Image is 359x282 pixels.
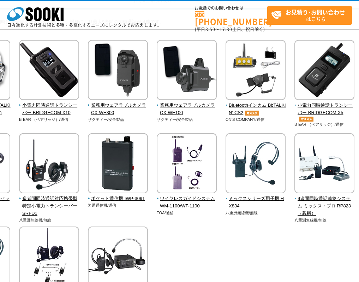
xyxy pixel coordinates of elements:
[88,188,148,202] a: ポケット通信機 IWP-3091
[298,117,315,122] img: オススメ
[294,188,355,217] a: 9者間同時通話連絡システム ミックス・プロ RP823（親機）
[294,102,355,122] span: 小電力同時通話トランシーバー BRIDGECOM X5
[7,23,162,27] p: 日々進化する計測技術と多種・多様化するニーズにレンタルでお応えします。
[157,188,217,210] a: ワイヤレスガイドシステム WM-1100/WT-1100
[157,102,217,117] span: 業務用ウェアラブルカメラ CX-WE100
[88,40,148,102] img: 業務用ウェアラブルカメラ CX-WE300
[226,117,286,123] p: ON’S COMPANY/通信
[88,133,148,195] img: ポケット通信機 IWP-3091
[195,11,267,25] a: [PHONE_NUMBER]
[19,195,79,217] span: 多者間同時通話対応携帯型 特定小電力トランシーバー SRFD1
[88,117,148,123] p: ザクティー/安全製品
[88,95,148,116] a: 業務用ウェアラブルカメラ CX-WE300
[88,202,148,208] p: 岩通通信機/通信
[19,40,79,102] img: 小電力同時通話トランシーバー BRIDGECOM X10
[195,26,265,33] span: (平日 ～ 土日、祝日除く)
[294,195,355,217] span: 9者間同時通話連絡システム ミックス・プロ RP823（親機）
[157,40,217,102] img: 業務用ウェアラブルカメラ CX-WE100
[243,111,261,116] img: オススメ
[88,195,148,202] span: ポケット通信機 IWP-3091
[19,217,79,223] p: 八重洲無線機/無線
[19,117,79,123] p: B-EAR （ベアリッジ）/通信
[286,8,345,16] strong: お見積り･お問い合わせ
[294,133,354,195] img: 9者間同時通話連絡システム ミックス・プロ RP823（親機）
[157,195,217,210] span: ワイヤレスガイドシステム WM-1100/WT-1100
[294,95,355,121] a: 小電力同時通話トランシーバー BRIDGECOM X5オススメ
[205,26,215,33] span: 8:50
[157,210,217,216] p: TOA/通信
[88,102,148,117] span: 業務用ウェアラブルカメラ CX-WE300
[19,95,79,116] a: 小電力同時通話トランシーバー BRIDGECOM X10
[19,133,79,195] img: 多者間同時通話対応携帯型 特定小電力トランシーバー SRFD1
[19,188,79,217] a: 多者間同時通話対応携帯型 特定小電力トランシーバー SRFD1
[226,133,286,195] img: ミックスシリーズ用子機 HX834
[294,217,355,223] p: 八重洲無線機/無線
[157,133,217,195] img: ワイヤレスガイドシステム WM-1100/WT-1100
[226,40,286,102] img: Bluetoothインカム BbTALKIN‘ CS2
[226,95,286,116] a: Bluetoothインカム BbTALKIN‘ CS2オススメ
[294,122,355,128] p: B-EAR （ベアリッジ）/通信
[271,6,352,24] span: はこちら
[294,40,354,102] img: 小電力同時通話トランシーバー BRIDGECOM X5
[195,6,267,10] span: お電話でのお問い合わせは
[157,95,217,116] a: 業務用ウェアラブルカメラ CX-WE100
[157,117,217,123] p: ザクティー/安全製品
[226,210,286,216] p: 八重洲無線機/無線
[267,6,352,25] a: お見積り･お問い合わせはこちら
[19,102,79,117] span: 小電力同時通話トランシーバー BRIDGECOM X10
[226,195,286,210] span: ミックスシリーズ用子機 HX834
[226,102,286,117] span: Bluetoothインカム BbTALKIN‘ CS2
[220,26,232,33] span: 17:30
[226,188,286,210] a: ミックスシリーズ用子機 HX834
